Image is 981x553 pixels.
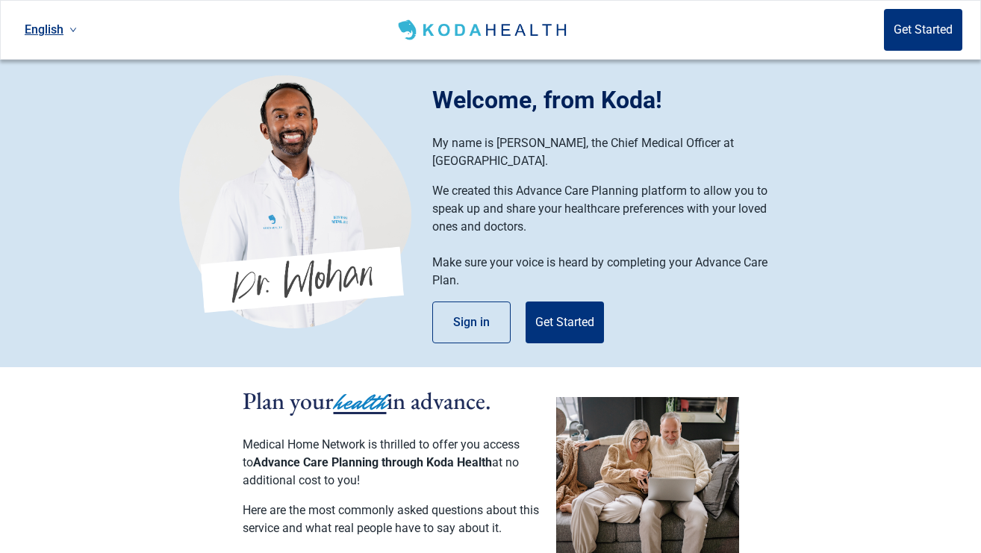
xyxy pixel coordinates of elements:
span: Plan your [243,385,334,416]
button: Sign in [432,302,511,343]
span: Medical Home Network is thrilled to offer you access to [243,437,520,469]
button: Get Started [526,302,604,343]
h1: Welcome, from Koda! [432,82,802,118]
p: Make sure your voice is heard by completing your Advance Care Plan. [432,254,787,290]
p: Here are the most commonly asked questions about this service and what real people have to say ab... [243,502,541,537]
img: Koda Health [395,18,572,42]
button: Get Started [884,9,962,51]
a: Current language: English [19,17,83,42]
span: down [69,26,77,34]
p: We created this Advance Care Planning platform to allow you to speak up and share your healthcare... [432,182,787,236]
span: health [334,386,387,419]
span: Advance Care Planning through Koda Health [253,455,492,469]
img: Koda Health [179,75,411,328]
p: My name is [PERSON_NAME], the Chief Medical Officer at [GEOGRAPHIC_DATA]. [432,134,787,170]
span: in advance. [387,385,491,416]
